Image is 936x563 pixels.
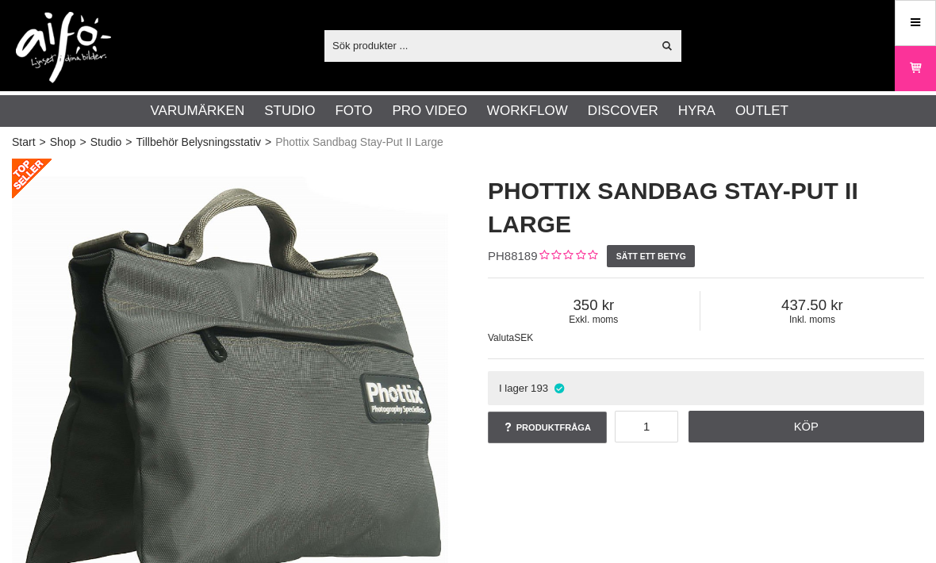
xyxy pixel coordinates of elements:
[488,249,538,262] span: PH88189
[487,101,568,121] a: Workflow
[264,101,315,121] a: Studio
[50,134,76,151] a: Shop
[16,12,111,83] img: logo.png
[488,297,700,314] span: 350
[12,134,36,151] a: Start
[324,33,652,57] input: Sök produkter ...
[125,134,132,151] span: >
[499,382,528,394] span: I lager
[136,134,261,151] a: Tillbehör Belysningsstativ
[488,412,607,443] a: Produktfråga
[488,314,700,325] span: Exkl. moms
[700,297,924,314] span: 437.50
[588,101,658,121] a: Discover
[514,332,533,343] span: SEK
[607,245,695,267] a: Sätt ett betyg
[488,332,514,343] span: Valuta
[40,134,46,151] span: >
[531,382,548,394] span: 193
[488,174,924,241] h1: Phottix Sandbag Stay-Put II Large
[538,248,597,265] div: Kundbetyg: 0
[392,101,466,121] a: Pro Video
[335,101,372,121] a: Foto
[689,411,925,442] a: Köp
[678,101,715,121] a: Hyra
[90,134,122,151] a: Studio
[552,382,566,394] i: I lager
[79,134,86,151] span: >
[151,101,245,121] a: Varumärken
[735,101,788,121] a: Outlet
[275,134,443,151] span: Phottix Sandbag Stay-Put II Large
[700,314,924,325] span: Inkl. moms
[265,134,271,151] span: >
